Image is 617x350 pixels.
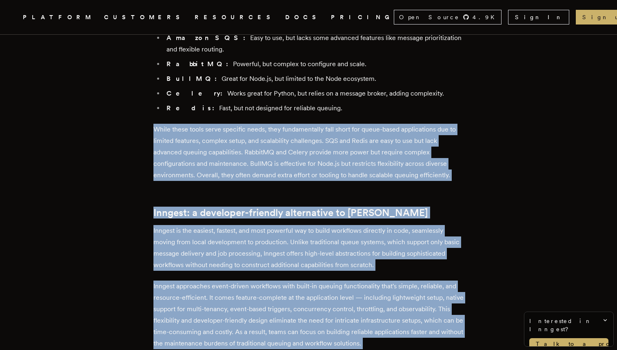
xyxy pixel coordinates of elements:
[153,225,464,271] p: Inngest is the easiest, fastest, and most powerful way to build workflows directly in code, seaml...
[153,207,464,218] h2: Inngest: a developer-friendly alternative to [PERSON_NAME]
[153,281,464,349] p: Inngest approaches event-driven workflows with built-in queuing functionality that's simple, reli...
[166,75,222,82] strong: BullMQ:
[473,13,499,21] span: 4.9 K
[285,12,321,22] a: DOCS
[164,58,464,70] li: Powerful, but complex to configure and scale.
[529,338,608,350] a: Talk to a product expert
[166,104,219,112] strong: Redis:
[508,10,569,25] a: Sign In
[164,73,464,85] li: Great for Node.js, but limited to the Node ecosystem.
[164,32,464,55] li: Easy to use, but lacks some advanced features like message prioritization and flexible routing.
[331,12,394,22] a: PRICING
[164,103,464,114] li: Fast, but not designed for reliable queuing.
[164,88,464,99] li: Works great for Python, but relies on a message broker, adding complexity.
[166,89,227,97] strong: Celery:
[153,124,464,181] p: While these tools serve specific needs, they fundamentally fall short for queue-based application...
[399,13,459,21] span: Open Source
[166,60,233,68] strong: RabbitMQ:
[529,317,608,333] span: Interested in Inngest?
[195,12,275,22] button: RESOURCES
[23,12,94,22] button: PLATFORM
[166,34,250,42] strong: Amazon SQS:
[104,12,185,22] a: CUSTOMERS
